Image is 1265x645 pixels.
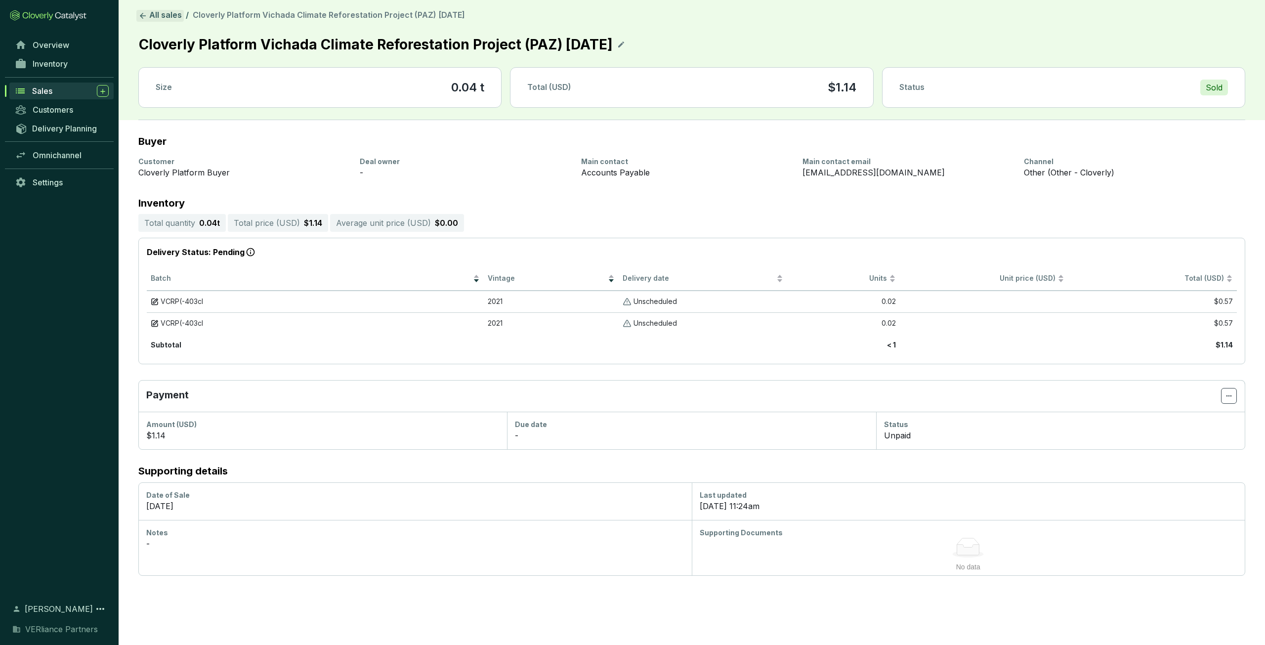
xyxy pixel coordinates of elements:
span: VERliance Partners [25,623,98,635]
p: Average unit price ( USD ) [336,217,431,229]
span: Unit price (USD) [1000,274,1055,282]
a: Customers [10,101,114,118]
td: 2021 [484,312,619,334]
span: Delivery date [623,274,774,283]
p: $1.14 [304,217,322,229]
span: VCRP(-403cl [161,297,203,306]
p: Total quantity [144,217,195,229]
td: 0.02 [787,312,899,334]
b: $1.14 [1216,341,1233,349]
div: Cloverly Platform Buyer [138,167,348,178]
p: Unpaid [884,430,911,441]
span: VCRP(-403cl [161,319,203,328]
div: Last updated [700,490,1237,500]
h2: Buyer [138,136,167,147]
a: Settings [10,174,114,191]
div: Date of Sale [146,490,684,500]
p: $0.00 [435,217,458,229]
span: Inventory [33,59,68,69]
p: Inventory [138,198,1245,208]
td: $0.57 [1068,312,1237,334]
p: Unscheduled [633,297,677,306]
th: Delivery date [619,267,787,291]
div: Customer [138,157,348,167]
a: All sales [136,10,184,22]
div: Channel [1024,157,1233,167]
div: - [360,167,569,178]
div: Main contact email [802,157,1012,167]
span: Overview [33,40,69,50]
p: Delivery Status: Pending [147,246,1237,259]
p: $1.14 [828,80,856,95]
a: Overview [10,37,114,53]
a: Inventory [10,55,114,72]
td: 2021 [484,291,619,312]
section: 0.04 t [451,80,484,95]
td: $0.57 [1068,291,1237,312]
span: Customers [33,105,73,115]
img: Unscheduled [623,297,632,306]
th: Vintage [484,267,619,291]
div: - [146,538,684,550]
div: Accounts Payable [581,167,791,178]
th: Units [787,267,899,291]
b: < 1 [887,341,896,349]
span: Units [791,274,886,283]
p: Payment [146,388,1221,404]
a: Omnichannel [10,147,114,164]
td: 0.02 [787,291,899,312]
div: Status [884,420,1237,430]
p: Size [156,82,172,93]
li: / [186,10,189,22]
span: Amount (USD) [146,420,197,429]
span: Omnichannel [33,150,82,160]
div: $1.14 [146,430,499,441]
p: Total price ( USD ) [234,217,300,229]
span: Vintage [488,274,606,283]
div: [DATE] 11:24am [700,500,1237,512]
img: draft [151,319,159,328]
b: Subtotal [151,341,181,349]
div: No data [712,561,1225,572]
h2: Supporting details [138,466,1245,476]
span: [PERSON_NAME] [25,603,93,615]
div: Other (Other - Cloverly) [1024,167,1233,178]
span: Sales [32,86,52,96]
th: Batch [147,267,484,291]
p: Status [899,82,925,93]
span: Batch [151,274,471,283]
div: [EMAIL_ADDRESS][DOMAIN_NAME] [802,167,1012,178]
div: [DATE] [146,500,684,512]
div: Notes [146,528,684,538]
p: Cloverly Platform Vichada Climate Reforestation Project (PAZ) [DATE] [138,34,613,55]
a: Delivery Planning [10,120,114,136]
a: Sales [9,83,114,99]
img: draft [151,297,159,306]
span: Settings [33,177,63,187]
span: Cloverly Platform Vichada Climate Reforestation Project (PAZ) [DATE] [193,10,465,20]
span: Delivery Planning [32,124,97,133]
p: Unscheduled [633,319,677,328]
span: Total (USD) [527,82,571,92]
span: Total (USD) [1184,274,1224,282]
div: Deal owner [360,157,569,167]
div: Supporting Documents [700,528,1237,538]
div: Main contact [581,157,791,167]
img: Unscheduled [623,319,632,328]
div: Due date [515,420,868,430]
p: - [515,430,518,441]
p: 0.04 t [199,217,220,229]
